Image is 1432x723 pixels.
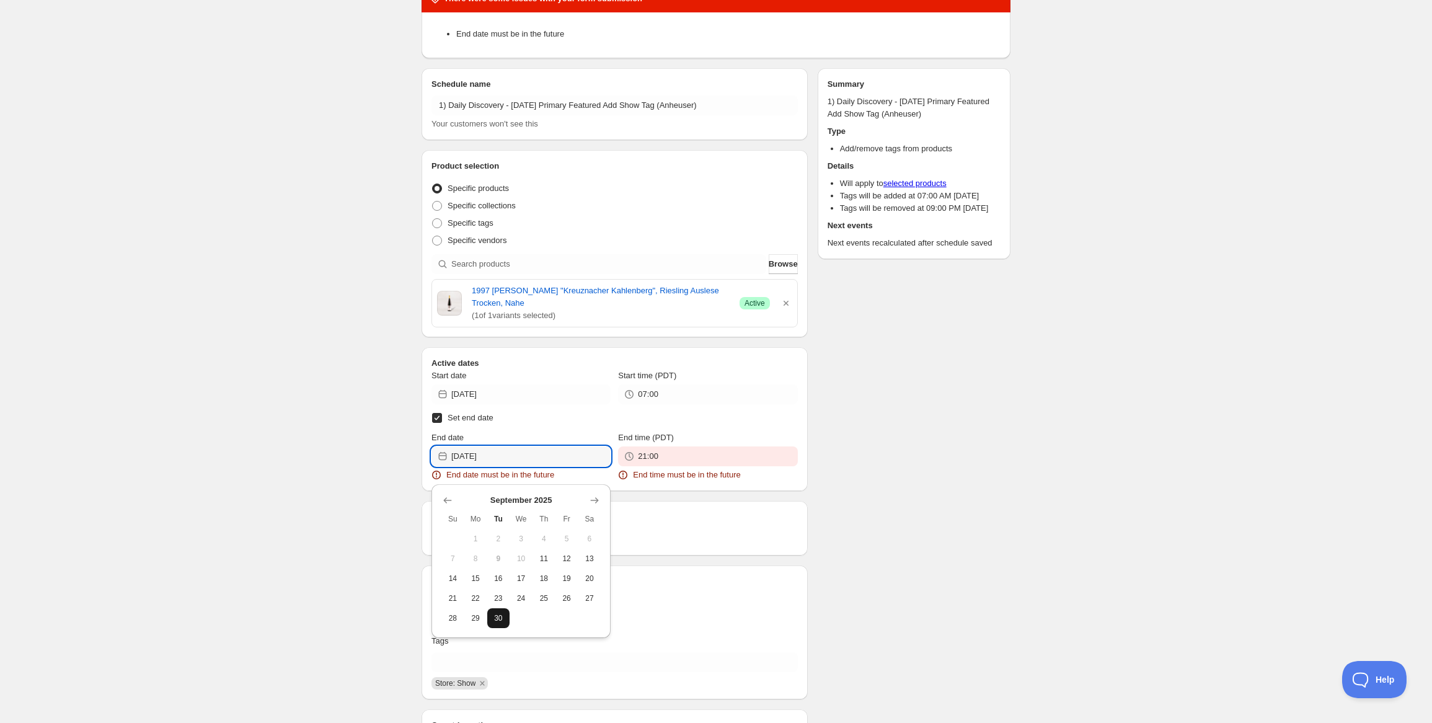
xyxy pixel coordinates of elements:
[492,554,505,564] span: 9
[840,190,1001,202] li: Tags will be added at 07:00 AM [DATE]
[1342,661,1407,698] iframe: Toggle Customer Support
[533,569,555,588] button: Thursday September 18 2025
[537,514,550,524] span: Th
[828,220,1001,232] h2: Next events
[448,236,506,245] span: Specific vendors
[446,593,459,603] span: 21
[745,298,765,308] span: Active
[515,534,528,544] span: 3
[441,608,464,628] button: Sunday September 28 2025
[464,529,487,549] button: Monday September 1 2025
[578,529,601,549] button: Saturday September 6 2025
[472,309,730,322] span: ( 1 of 1 variants selected)
[555,588,578,608] button: Friday September 26 2025
[492,613,505,623] span: 30
[510,569,533,588] button: Wednesday September 17 2025
[492,593,505,603] span: 23
[586,492,603,509] button: Show next month, October 2025
[537,554,550,564] span: 11
[828,125,1001,138] h2: Type
[560,593,573,603] span: 26
[510,509,533,529] th: Wednesday
[515,593,528,603] span: 24
[441,588,464,608] button: Sunday September 21 2025
[431,371,466,380] span: Start date
[510,588,533,608] button: Wednesday September 24 2025
[487,529,510,549] button: Tuesday September 2 2025
[840,177,1001,190] li: Will apply to
[510,529,533,549] button: Wednesday September 3 2025
[448,413,493,422] span: Set end date
[492,574,505,583] span: 16
[578,509,601,529] th: Saturday
[431,575,798,588] h2: Tags
[464,549,487,569] button: Monday September 8 2025
[487,588,510,608] button: Tuesday September 23 2025
[431,78,798,91] h2: Schedule name
[477,678,488,689] button: Remove Store: Show
[469,534,482,544] span: 1
[537,574,550,583] span: 18
[446,469,554,481] span: End date must be in the future
[464,509,487,529] th: Monday
[515,574,528,583] span: 17
[578,588,601,608] button: Saturday September 27 2025
[828,237,1001,249] p: Next events recalculated after schedule saved
[487,608,510,628] button: Tuesday September 30 2025
[533,529,555,549] button: Thursday September 4 2025
[456,28,1001,40] li: End date must be in the future
[441,549,464,569] button: Sunday September 7 2025
[448,184,509,193] span: Specific products
[537,534,550,544] span: 4
[555,569,578,588] button: Friday September 19 2025
[583,554,596,564] span: 13
[583,574,596,583] span: 20
[583,514,596,524] span: Sa
[883,179,947,188] a: selected products
[431,357,798,370] h2: Active dates
[769,258,798,270] span: Browse
[537,593,550,603] span: 25
[555,549,578,569] button: Friday September 12 2025
[510,549,533,569] button: Wednesday September 10 2025
[583,534,596,544] span: 6
[469,554,482,564] span: 8
[840,202,1001,215] li: Tags will be removed at 09:00 PM [DATE]
[431,160,798,172] h2: Product selection
[555,509,578,529] th: Friday
[464,569,487,588] button: Monday September 15 2025
[618,371,676,380] span: Start time (PDT)
[431,119,538,128] span: Your customers won't see this
[533,509,555,529] th: Thursday
[448,201,516,210] span: Specific collections
[487,569,510,588] button: Tuesday September 16 2025
[487,509,510,529] th: Tuesday
[560,534,573,544] span: 5
[431,511,798,523] h2: Repeating
[515,554,528,564] span: 10
[560,574,573,583] span: 19
[448,218,493,228] span: Specific tags
[435,679,475,688] span: Store: Show
[431,635,448,647] p: Tags
[533,588,555,608] button: Thursday September 25 2025
[840,143,1001,155] li: Add/remove tags from products
[469,514,482,524] span: Mo
[583,593,596,603] span: 27
[828,160,1001,172] h2: Details
[578,569,601,588] button: Saturday September 20 2025
[487,549,510,569] button: Today Tuesday September 9 2025
[828,78,1001,91] h2: Summary
[618,433,674,442] span: End time (PDT)
[464,608,487,628] button: Monday September 29 2025
[439,492,456,509] button: Show previous month, August 2025
[446,574,459,583] span: 14
[578,549,601,569] button: Saturday September 13 2025
[431,433,464,442] span: End date
[469,613,482,623] span: 29
[492,514,505,524] span: Tu
[451,254,766,274] input: Search products
[469,593,482,603] span: 22
[555,529,578,549] button: Friday September 5 2025
[441,509,464,529] th: Sunday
